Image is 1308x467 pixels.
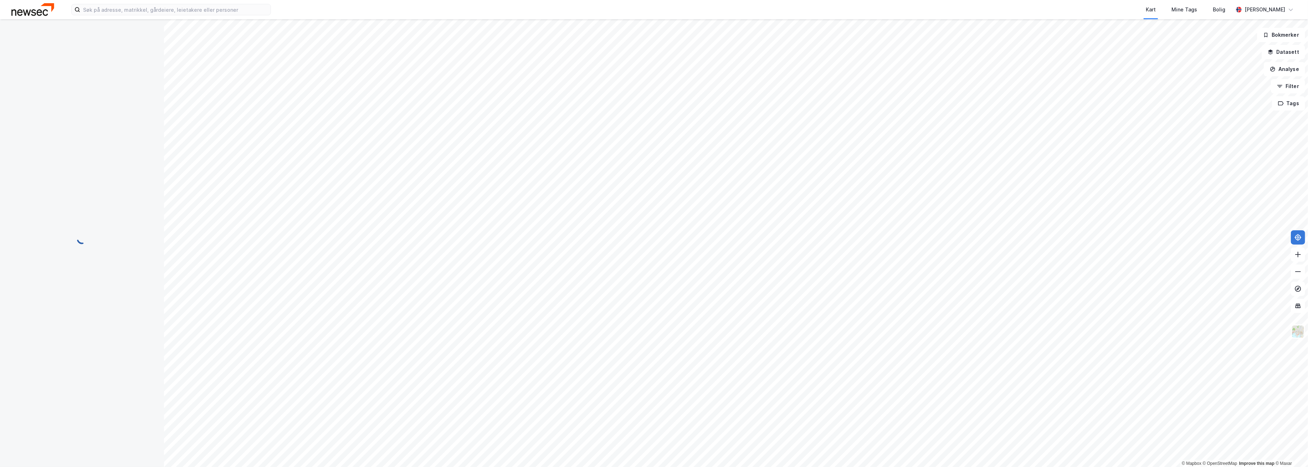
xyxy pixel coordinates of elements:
button: Tags [1272,96,1305,111]
a: OpenStreetMap [1203,461,1237,466]
img: newsec-logo.f6e21ccffca1b3a03d2d.png [11,3,54,16]
div: Bolig [1213,5,1225,14]
a: Improve this map [1239,461,1274,466]
button: Filter [1271,79,1305,93]
div: Kontrollprogram for chat [1272,433,1308,467]
div: Mine Tags [1171,5,1197,14]
div: [PERSON_NAME] [1245,5,1285,14]
img: Z [1291,325,1305,338]
img: spinner.a6d8c91a73a9ac5275cf975e30b51cfb.svg [76,233,88,245]
a: Mapbox [1182,461,1201,466]
div: Kart [1146,5,1156,14]
button: Datasett [1262,45,1305,59]
iframe: Chat Widget [1272,433,1308,467]
button: Bokmerker [1257,28,1305,42]
button: Analyse [1264,62,1305,76]
input: Søk på adresse, matrikkel, gårdeiere, leietakere eller personer [80,4,271,15]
